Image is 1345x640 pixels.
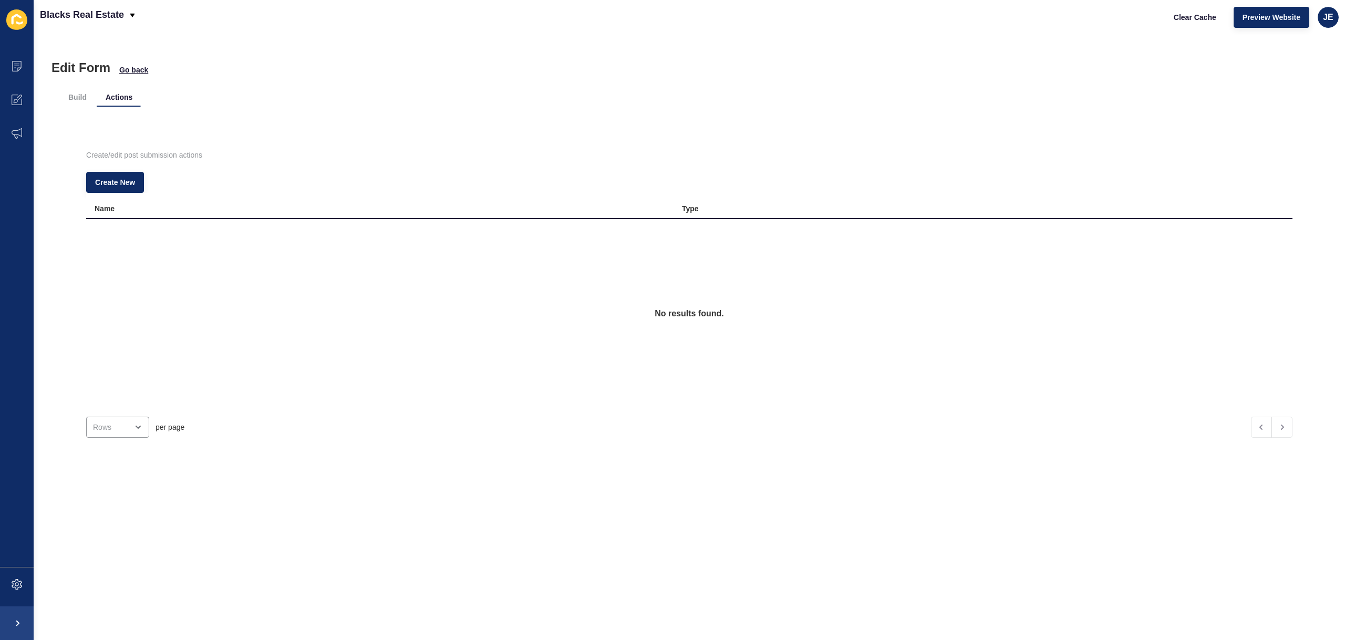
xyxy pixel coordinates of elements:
[95,177,135,188] span: Create New
[682,203,699,214] div: Type
[119,65,149,75] button: Go back
[86,417,149,438] div: open menu
[86,143,1292,167] p: Create/edit post submission actions
[51,60,110,75] h1: Edit Form
[86,219,1292,408] div: No results found.
[1323,12,1333,23] span: JE
[60,88,95,107] li: Build
[95,203,115,214] div: Name
[40,2,124,28] p: Blacks Real Estate
[86,172,144,193] button: Create New
[1234,7,1309,28] button: Preview Website
[156,422,184,432] span: per page
[1174,12,1216,23] span: Clear Cache
[1243,12,1300,23] span: Preview Website
[97,88,141,107] li: Actions
[119,65,148,75] span: Go back
[1165,7,1225,28] button: Clear Cache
